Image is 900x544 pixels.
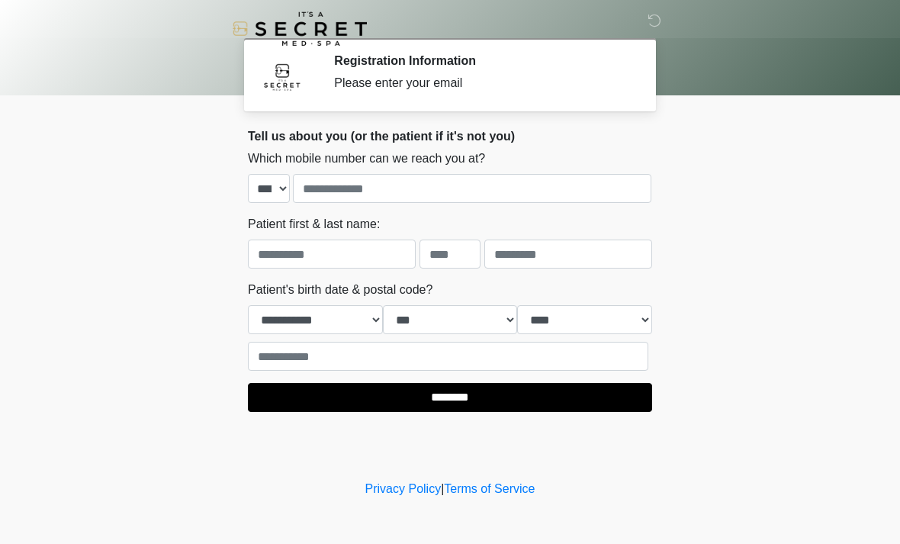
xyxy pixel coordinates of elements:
[248,215,380,233] label: Patient first & last name:
[334,53,629,68] h2: Registration Information
[248,281,432,299] label: Patient's birth date & postal code?
[365,482,442,495] a: Privacy Policy
[248,129,652,143] h2: Tell us about you (or the patient if it's not you)
[233,11,367,46] img: It's A Secret Med Spa Logo
[259,53,305,99] img: Agent Avatar
[248,150,485,168] label: Which mobile number can we reach you at?
[444,482,535,495] a: Terms of Service
[441,482,444,495] a: |
[334,74,629,92] div: Please enter your email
